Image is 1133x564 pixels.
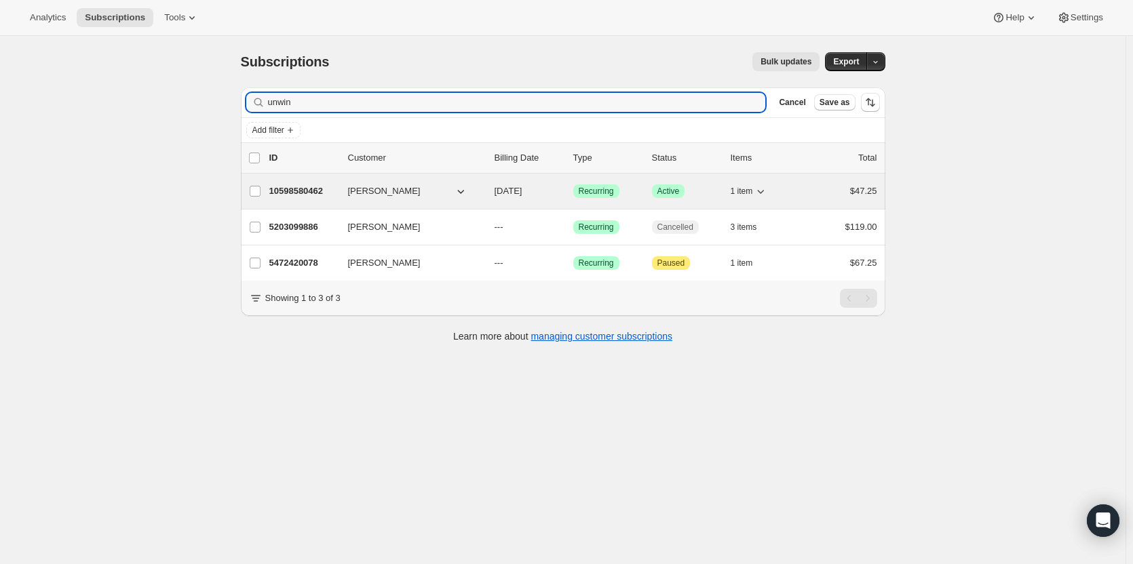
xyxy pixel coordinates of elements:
div: 10598580462[PERSON_NAME][DATE]SuccessRecurringSuccessActive1 item$47.25 [269,182,877,201]
button: 3 items [731,218,772,237]
button: Export [825,52,867,71]
p: 5203099886 [269,220,337,234]
button: Tools [156,8,207,27]
p: Billing Date [495,151,562,165]
button: Bulk updates [752,52,820,71]
span: Add filter [252,125,284,136]
span: [PERSON_NAME] [348,256,421,270]
p: 10598580462 [269,184,337,198]
button: [PERSON_NAME] [340,216,476,238]
span: 3 items [731,222,757,233]
span: [DATE] [495,186,522,196]
div: Open Intercom Messenger [1087,504,1119,537]
p: Total [858,151,877,165]
span: Active [657,186,680,197]
div: IDCustomerBilling DateTypeStatusItemsTotal [269,151,877,165]
button: 1 item [731,182,768,201]
button: Add filter [246,122,301,138]
span: --- [495,258,503,268]
p: ID [269,151,337,165]
div: 5203099886[PERSON_NAME]---SuccessRecurringCancelled3 items$119.00 [269,218,877,237]
span: Export [833,56,859,67]
span: Tools [164,12,185,23]
span: Paused [657,258,685,268]
span: Help [1005,12,1024,23]
p: Status [652,151,720,165]
span: $119.00 [845,222,877,232]
nav: Pagination [840,289,877,308]
button: Help [984,8,1045,27]
button: 1 item [731,254,768,273]
p: Customer [348,151,484,165]
button: Analytics [22,8,74,27]
p: Showing 1 to 3 of 3 [265,291,341,305]
span: [PERSON_NAME] [348,184,421,198]
span: Subscriptions [85,12,145,23]
a: managing customer subscriptions [531,331,672,342]
p: Learn more about [453,329,672,343]
div: Type [573,151,641,165]
button: [PERSON_NAME] [340,180,476,202]
span: Save as [820,97,850,108]
span: Recurring [579,258,614,268]
span: Analytics [30,12,66,23]
span: Subscriptions [241,54,330,69]
div: 5472420078[PERSON_NAME]---SuccessRecurringAttentionPaused1 item$67.25 [269,254,877,273]
span: $67.25 [850,258,877,268]
button: [PERSON_NAME] [340,252,476,274]
span: Recurring [579,222,614,233]
span: 1 item [731,258,753,268]
span: [PERSON_NAME] [348,220,421,234]
p: 5472420078 [269,256,337,270]
span: Settings [1071,12,1103,23]
span: Recurring [579,186,614,197]
input: Filter subscribers [268,93,766,112]
button: Cancel [773,94,811,110]
span: Bulk updates [761,56,811,67]
span: 1 item [731,186,753,197]
span: --- [495,222,503,232]
span: $47.25 [850,186,877,196]
button: Sort the results [861,93,880,112]
button: Subscriptions [77,8,153,27]
button: Settings [1049,8,1111,27]
button: Save as [814,94,856,110]
div: Items [731,151,799,165]
span: Cancel [779,97,805,108]
span: Cancelled [657,222,693,233]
